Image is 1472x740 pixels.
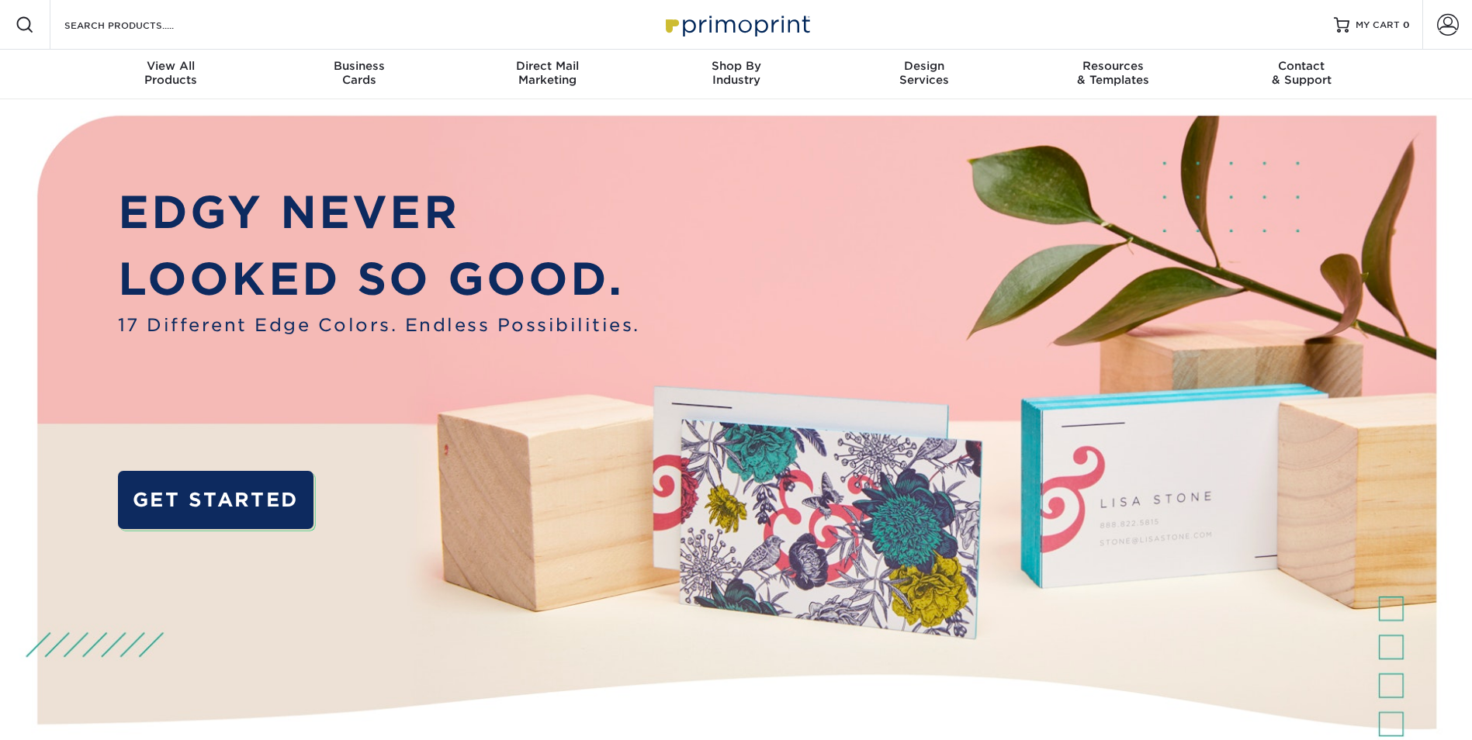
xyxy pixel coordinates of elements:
[642,59,830,73] span: Shop By
[118,246,640,312] p: LOOKED SO GOOD.
[1207,50,1396,99] a: Contact& Support
[77,50,265,99] a: View AllProducts
[830,50,1019,99] a: DesignServices
[1207,59,1396,87] div: & Support
[453,50,642,99] a: Direct MailMarketing
[118,312,640,338] span: 17 Different Edge Colors. Endless Possibilities.
[1019,50,1207,99] a: Resources& Templates
[63,16,214,34] input: SEARCH PRODUCTS.....
[453,59,642,73] span: Direct Mail
[118,471,313,529] a: GET STARTED
[77,59,265,73] span: View All
[265,59,453,87] div: Cards
[1403,19,1410,30] span: 0
[659,8,814,41] img: Primoprint
[265,59,453,73] span: Business
[830,59,1019,73] span: Design
[1019,59,1207,87] div: & Templates
[1356,19,1400,32] span: MY CART
[118,179,640,245] p: EDGY NEVER
[453,59,642,87] div: Marketing
[1207,59,1396,73] span: Contact
[77,59,265,87] div: Products
[1019,59,1207,73] span: Resources
[642,59,830,87] div: Industry
[265,50,453,99] a: BusinessCards
[642,50,830,99] a: Shop ByIndustry
[830,59,1019,87] div: Services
